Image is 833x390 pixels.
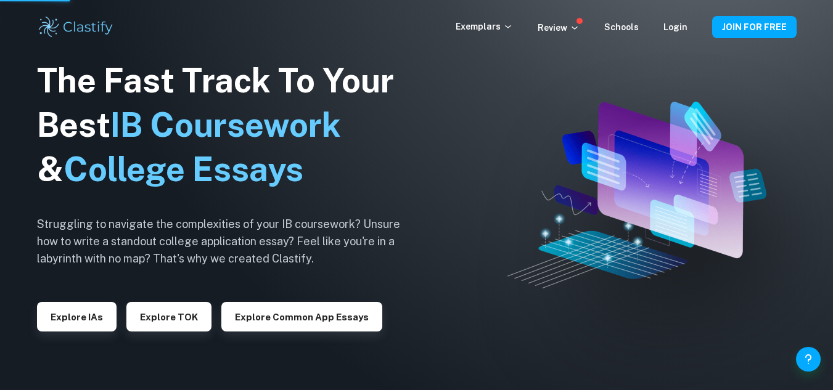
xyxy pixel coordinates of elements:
button: Help and Feedback [796,347,821,372]
a: Login [663,22,687,32]
img: Clastify logo [37,15,115,39]
h6: Struggling to navigate the complexities of your IB coursework? Unsure how to write a standout col... [37,216,419,267]
span: IB Coursework [110,105,341,144]
h1: The Fast Track To Your Best & [37,59,419,192]
a: Schools [604,22,639,32]
button: JOIN FOR FREE [712,16,797,38]
p: Review [538,21,580,35]
button: Explore TOK [126,302,211,331]
img: Clastify hero [507,102,766,289]
a: Explore Common App essays [221,311,382,322]
span: College Essays [64,150,303,189]
button: Explore Common App essays [221,302,382,331]
a: Explore IAs [37,311,117,322]
a: Explore TOK [126,311,211,322]
p: Exemplars [456,20,513,33]
button: Explore IAs [37,302,117,331]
